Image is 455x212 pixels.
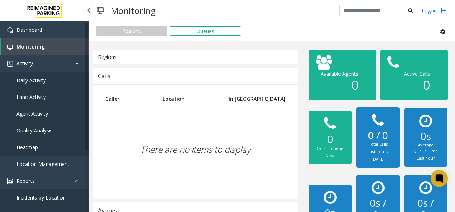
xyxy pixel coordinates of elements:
small: Now [326,153,334,158]
img: logout [440,7,446,14]
div: Total Calls [363,141,392,147]
th: In [GEOGRAPHIC_DATA] [223,90,291,107]
a: Monitoring [1,38,89,55]
span: Incidents by Location [16,194,66,201]
h2: 0 / 0 [363,130,392,142]
img: 'icon' [7,27,13,33]
h2: 0s [411,130,440,142]
div: There are no items to display [100,107,291,192]
span: 0 [351,76,358,93]
a: Logout [422,7,446,14]
small: Last hour / [DATE] [368,149,388,162]
th: Caller [100,90,157,107]
img: 'icon' [7,44,13,50]
span: Regions: [98,54,118,60]
div: Calls [98,71,111,81]
div: Calls in queue [316,146,344,152]
span: Active Calls [404,70,430,77]
span: Agent Activity [16,110,48,117]
span: Monitoring [16,43,45,50]
span: Available Agents [321,70,358,77]
span: Heatmap [16,144,38,151]
span: Lane Activity [16,94,46,100]
span: 0 [423,76,430,93]
span: Activity [16,60,33,67]
img: pageIcon [97,2,104,19]
button: Regions [96,26,167,36]
small: Last hour [417,155,435,161]
img: 'icon' [7,61,13,67]
button: Queues [170,26,241,36]
span: Daily Activity [16,77,46,84]
span: Dashboard [16,26,42,33]
span: Reports [16,177,35,184]
div: Average Queue Time [411,142,440,154]
img: 'icon' [7,178,13,184]
img: 'icon' [7,162,13,167]
span: Location Management [16,161,69,167]
th: Location [157,90,222,107]
h3: Monitoring [107,2,159,19]
span: Quality Analysis [16,127,53,134]
h2: 0 [316,133,344,146]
